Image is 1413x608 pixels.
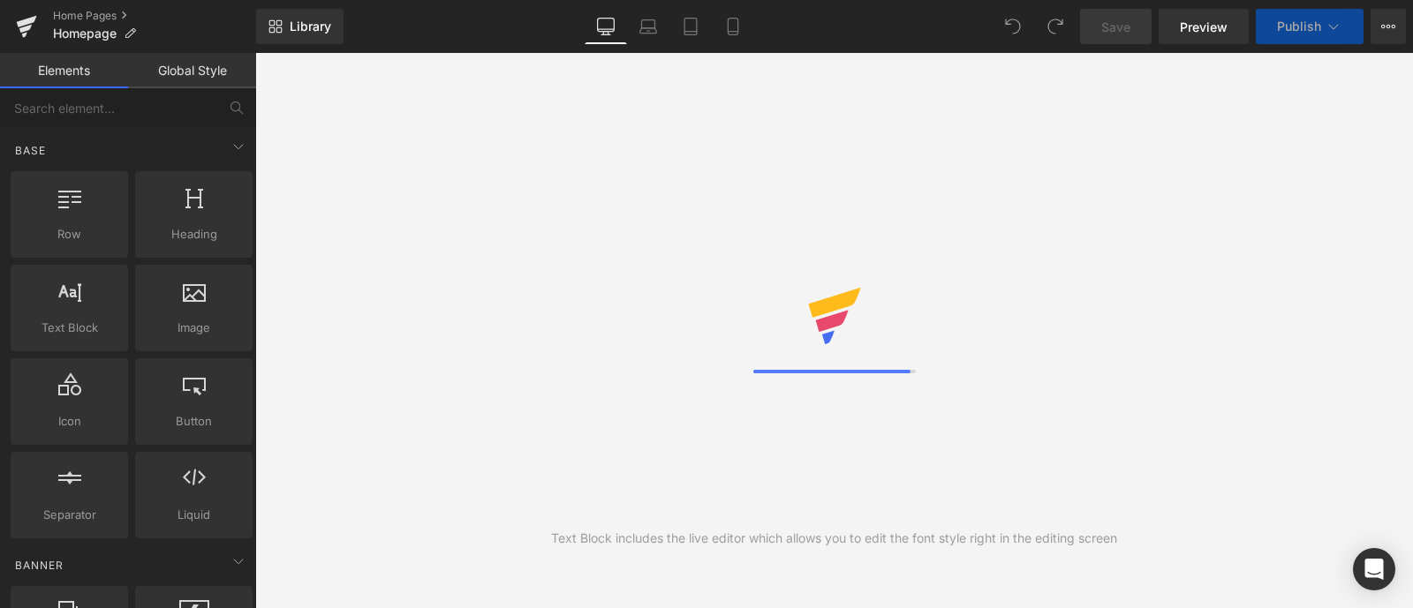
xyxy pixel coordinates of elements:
span: Homepage [53,26,117,41]
a: Tablet [669,9,712,44]
span: Heading [140,225,247,244]
span: Banner [13,557,65,574]
a: New Library [256,9,344,44]
span: Separator [16,506,123,524]
button: More [1371,9,1406,44]
a: Preview [1159,9,1249,44]
div: Open Intercom Messenger [1353,548,1395,590]
span: Text Block [16,319,123,337]
span: Preview [1180,18,1228,36]
span: Icon [16,412,123,431]
a: Global Style [128,53,256,88]
span: Base [13,142,48,159]
button: Publish [1256,9,1364,44]
span: Publish [1277,19,1321,34]
span: Save [1101,18,1130,36]
span: Liquid [140,506,247,524]
a: Mobile [712,9,754,44]
a: Desktop [585,9,627,44]
button: Redo [1038,9,1073,44]
div: Text Block includes the live editor which allows you to edit the font style right in the editing ... [551,529,1117,548]
a: Home Pages [53,9,256,23]
span: Library [290,19,331,34]
span: Button [140,412,247,431]
span: Image [140,319,247,337]
a: Laptop [627,9,669,44]
span: Row [16,225,123,244]
button: Undo [995,9,1031,44]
